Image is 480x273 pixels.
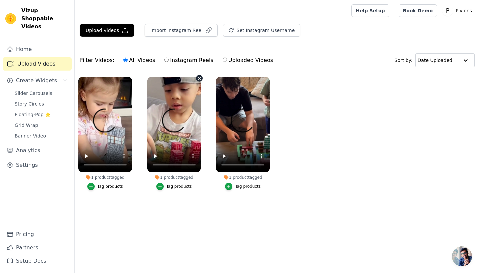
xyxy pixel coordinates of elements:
[223,58,227,62] input: Uploaded Videos
[156,183,192,190] button: Tag products
[3,74,72,87] button: Create Widgets
[351,4,389,17] a: Help Setup
[123,58,128,62] input: All Videos
[225,183,261,190] button: Tag products
[446,7,449,14] text: P
[453,5,475,17] p: Pivions
[78,175,132,180] div: 1 product tagged
[164,56,213,65] label: Instagram Reels
[442,5,475,17] button: P Pivions
[5,13,16,24] img: Vizup
[87,183,123,190] button: Tag products
[123,56,155,65] label: All Videos
[164,58,169,62] input: Instagram Reels
[16,77,57,85] span: Create Widgets
[15,133,46,139] span: Banner Video
[3,43,72,56] a: Home
[3,158,72,172] a: Settings
[3,57,72,71] a: Upload Videos
[147,175,201,180] div: 1 product tagged
[80,53,277,68] div: Filter Videos:
[235,184,261,189] div: Tag products
[15,90,52,97] span: Slider Carousels
[97,184,123,189] div: Tag products
[11,110,72,119] a: Floating-Pop ⭐
[166,184,192,189] div: Tag products
[21,7,69,31] span: Vizup Shoppable Videos
[196,75,203,82] button: Video Delete
[15,101,44,107] span: Story Circles
[11,131,72,140] a: Banner Video
[3,254,72,268] a: Setup Docs
[3,144,72,157] a: Analytics
[15,111,51,118] span: Floating-Pop ⭐
[11,99,72,109] a: Story Circles
[11,121,72,130] a: Grid Wrap
[216,175,270,180] div: 1 product tagged
[452,246,472,266] div: Aprire la chat
[395,53,475,67] div: Sort by:
[80,24,134,37] button: Upload Videos
[223,24,300,37] button: Set Instagram Username
[222,56,273,65] label: Uploaded Videos
[11,89,72,98] a: Slider Carousels
[399,4,437,17] a: Book Demo
[145,24,218,37] button: Import Instagram Reel
[3,228,72,241] a: Pricing
[15,122,38,129] span: Grid Wrap
[3,241,72,254] a: Partners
